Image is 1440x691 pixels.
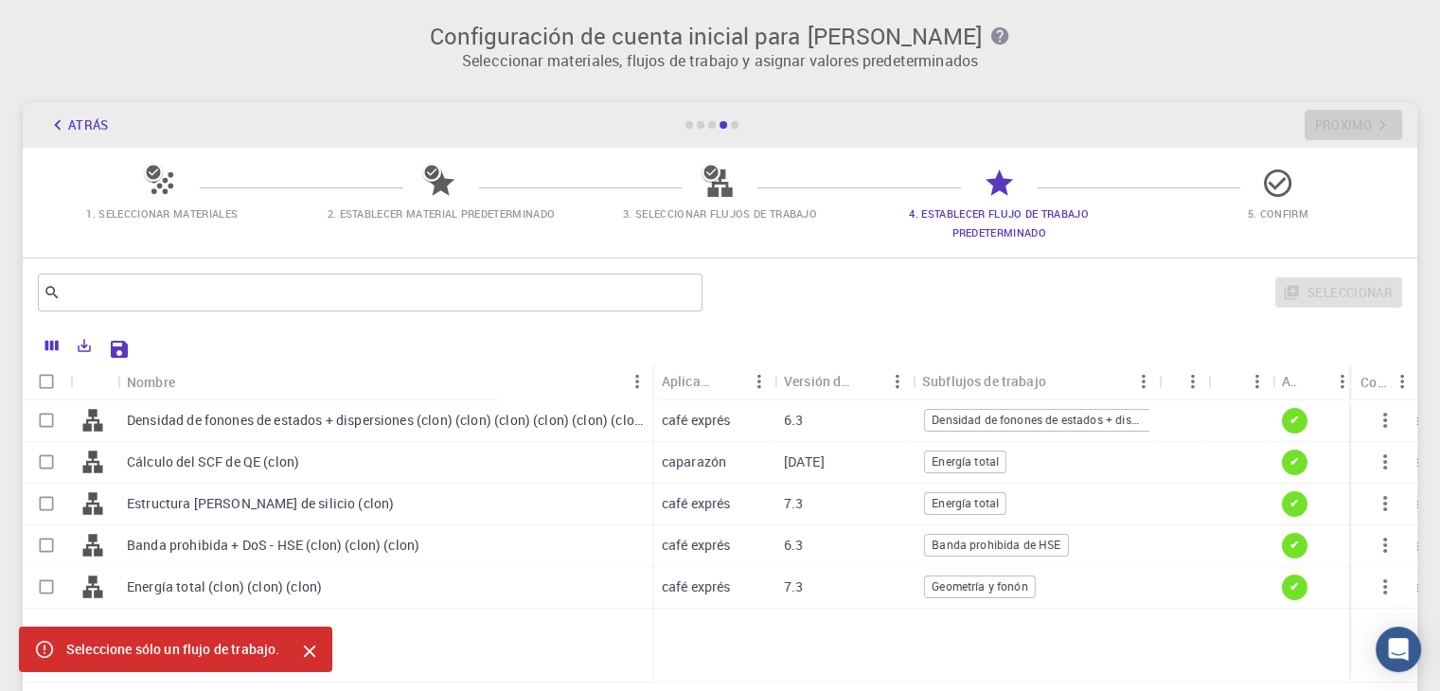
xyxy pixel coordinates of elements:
[784,494,803,512] font: 7.3
[1208,363,1272,399] div: Por defecto
[1289,578,1299,594] font: ✔
[1289,412,1299,427] font: ✔
[68,330,100,361] button: Exportar
[784,411,803,429] font: 6.3
[117,363,652,400] div: Nombre
[1289,453,1299,469] font: ✔
[127,494,394,512] font: Estructura [PERSON_NAME] de silicio (clon)
[1351,363,1417,400] div: Comportamiento
[175,366,205,397] button: Clasificar
[922,372,1046,390] font: Subflujos de trabajo
[68,116,109,133] font: Atrás
[932,495,999,510] font: Energía total
[744,366,774,397] button: Menú
[1046,366,1076,397] button: Clasificar
[932,412,1182,427] font: Densidad de fonones de estados + dispersiones
[36,330,68,361] button: Columnas
[662,372,767,390] font: Aplicación usada
[1248,206,1308,221] font: 5. Confirm
[932,578,1028,594] font: Geometría y fonón
[714,366,744,397] button: Clasificar
[462,50,978,71] font: Seleccionar materiales, flujos de trabajo y asignar valores predeterminados
[652,363,774,399] div: Aplicación usada
[1289,537,1299,552] font: ✔
[808,21,982,51] font: [PERSON_NAME]
[38,13,105,30] font: Soporte
[127,536,419,554] font: Banda prohibida + DoS - HSE (clon) (clon) (clon)
[127,373,175,391] font: Nombre
[430,21,800,51] font: Configuración de cuenta inicial para
[1178,366,1208,397] button: Menú
[622,366,652,397] button: Menú
[127,452,299,470] font: Cálculo del SCF de QE (clon)
[294,636,325,666] button: Cerca
[328,206,556,221] font: 2. Establecer material predeterminado
[1242,366,1272,397] button: Menú
[662,494,731,512] font: café exprés
[70,363,117,400] div: Icono
[882,366,913,397] button: Menú
[913,363,1159,399] div: Subflujos de trabajo
[1218,366,1248,397] button: Clasificar
[100,330,138,368] button: Guardar la configuración del explorador
[66,640,279,658] font: Seleccione sólo un flujo de trabajo.
[1376,627,1421,672] div: Abrir Intercom Messenger
[662,411,731,429] font: café exprés
[932,453,999,469] font: Energía total
[127,411,685,429] font: Densidad de fonones de estados + dispersiones (clon) (clon) (clon) (clon) (clon) (clon) (clon)
[1289,495,1299,510] font: ✔
[1327,366,1358,397] button: Menú
[1387,366,1417,397] button: Menú
[662,577,731,595] font: café exprés
[784,452,825,470] font: [DATE]
[623,206,817,221] font: 3. Seleccionar flujos de trabajo
[662,536,731,554] font: café exprés
[1297,366,1327,397] button: Clasificar
[127,577,322,595] font: Energía total (clon) (clon) (clon)
[852,366,882,397] button: Clasificar
[86,206,238,221] font: 1. Seleccionar materiales
[662,452,726,470] font: caparazón
[1129,366,1159,397] button: Menú
[774,363,913,399] div: Versión de la aplicación
[1272,363,1358,399] div: A hoy
[38,110,118,140] button: Atrás
[784,577,803,595] font: 7.3
[909,206,1088,239] font: 4. Establecer flujo de trabajo predeterminado
[1159,363,1208,399] div: Etiquetas
[932,537,1060,552] font: Banda prohibida de HSE
[784,536,803,554] font: 6.3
